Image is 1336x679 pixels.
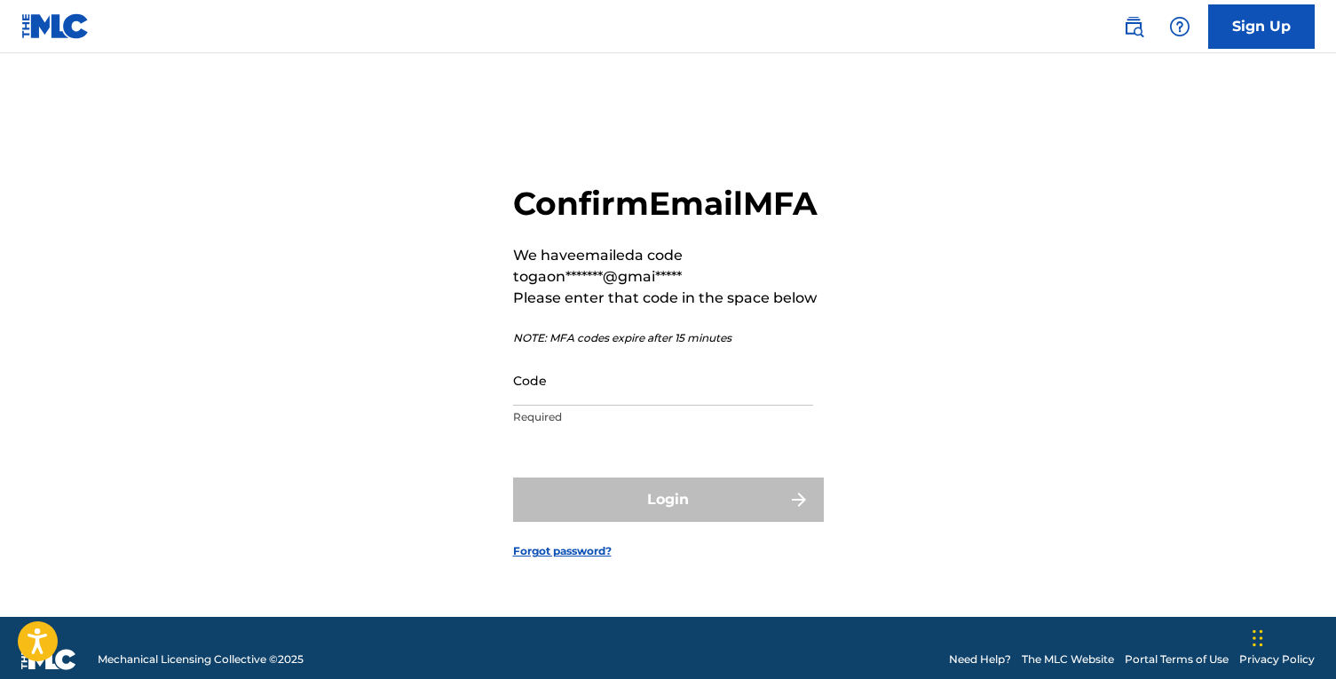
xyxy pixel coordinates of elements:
img: logo [21,649,76,670]
a: Need Help? [949,651,1011,667]
div: Widget de chat [1247,594,1336,679]
a: Privacy Policy [1239,651,1315,667]
span: Mechanical Licensing Collective © 2025 [98,651,304,667]
a: Portal Terms of Use [1125,651,1229,667]
img: MLC Logo [21,13,90,39]
p: Required [513,409,813,425]
div: Help [1162,9,1198,44]
iframe: Chat Widget [1247,594,1336,679]
a: Public Search [1116,9,1151,44]
h2: Confirm Email MFA [513,184,824,224]
img: search [1123,16,1144,37]
a: Forgot password? [513,543,612,559]
a: The MLC Website [1022,651,1114,667]
div: Arrastrar [1253,612,1263,665]
p: NOTE: MFA codes expire after 15 minutes [513,330,824,346]
img: help [1169,16,1190,37]
p: Please enter that code in the space below [513,288,824,309]
a: Sign Up [1208,4,1315,49]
